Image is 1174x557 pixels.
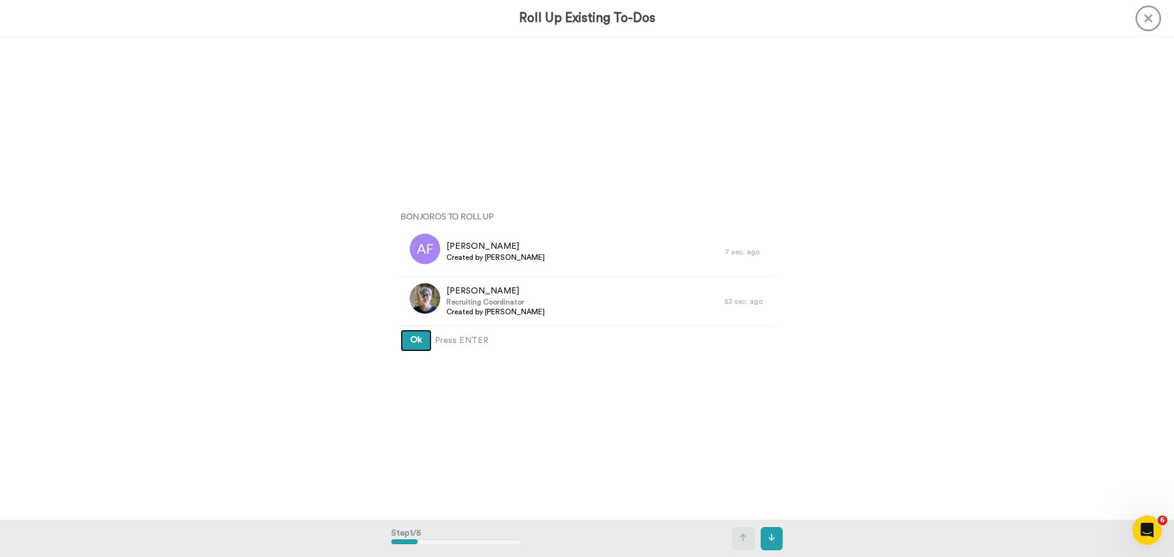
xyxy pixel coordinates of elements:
[401,330,432,352] button: Ok
[446,240,545,253] span: [PERSON_NAME]
[391,521,522,556] div: Step 1 / 5
[410,336,422,344] span: Ok
[401,212,773,221] h4: Bonjoros To Roll Up
[435,334,489,347] span: Press ENTER
[519,11,655,25] h3: Roll Up Existing To-Dos
[446,307,545,317] span: Created by [PERSON_NAME]
[725,247,767,257] div: 7 sec. ago
[446,285,545,297] span: [PERSON_NAME]
[725,297,767,306] div: 53 sec. ago
[410,283,440,314] img: 0793594e-90d2-4c88-b0c7-fd93b3d864a1.jpg
[410,234,440,264] img: avatar
[446,297,545,307] span: Recruiting Coordinator
[1132,515,1162,545] iframe: Intercom live chat
[1157,515,1167,525] span: 6
[446,253,545,262] span: Created by [PERSON_NAME]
